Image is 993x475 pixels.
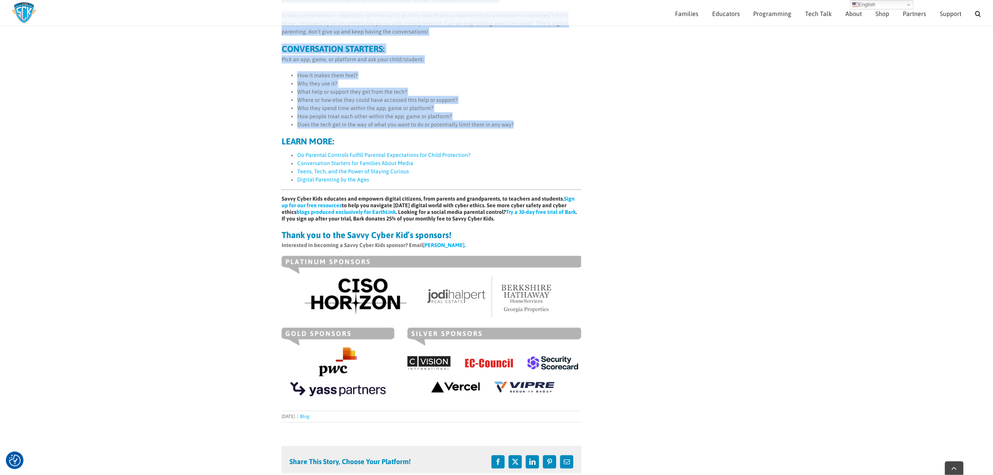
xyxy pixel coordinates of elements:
span: Shop [876,11,889,17]
li: What help or support they get from the tech? [297,88,581,96]
strong: LEARN MORE: [282,137,334,147]
strong: Thank you to the Savvy Cyber Kid’s sponsors! [282,230,451,240]
li: How it makes them feel? [297,71,581,80]
span: Educators [712,11,740,17]
span: About [846,11,862,17]
strong: CONVERSATION STARTERS: [282,44,384,54]
img: Savvy Cyber Kids Logo [12,2,36,23]
li: Where or how else they could have accessed this help or support? [297,96,581,104]
span: Programming [754,11,792,17]
span: Partners [903,11,927,17]
li: Who they spend time within the app, game or platform? [297,104,581,112]
span: Support [940,11,962,17]
h4: Share This Story, Choose Your Platform! [289,459,411,466]
a: Teens, Tech, and the Power of Staying Curious [297,169,409,175]
a: Try a 30-day free trial of Bark [506,209,576,215]
a: Digital Parenting by the Ages [297,177,369,183]
a: Do Parental Controls Fulfill Parental Expectations for Child Protection? [297,152,470,158]
h6: Savvy Cyber Kids educates and empowers digital citizens, from parents and grandparents, to teache... [282,196,581,222]
img: en [852,2,859,8]
span: Tech Talk [805,11,832,17]
a: Blog [300,414,310,420]
span: Families [675,11,698,17]
a: Sign up for our free resources [282,196,575,209]
li: How people treat each other within the app, game or platform? [297,112,581,121]
strong: Interested in becoming a Savvy Cyber Kids sponsor? Email . [282,242,466,249]
a: [PERSON_NAME] [423,242,464,249]
p: Pick an app, game, or platform and ask your child/student: [282,55,581,64]
a: blogs produced exclusively for EarthLink [296,209,396,215]
button: Consent Preferences [9,455,21,466]
img: Revisit consent button [9,455,21,466]
span: | [295,414,300,420]
a: Conversation Starters for Families About Media [297,160,413,167]
li: Does the tech get in the way of what you want to do or potentially limit them in any way? [297,121,581,129]
li: Why they use it? [297,80,581,88]
span: [DATE] [282,414,295,420]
